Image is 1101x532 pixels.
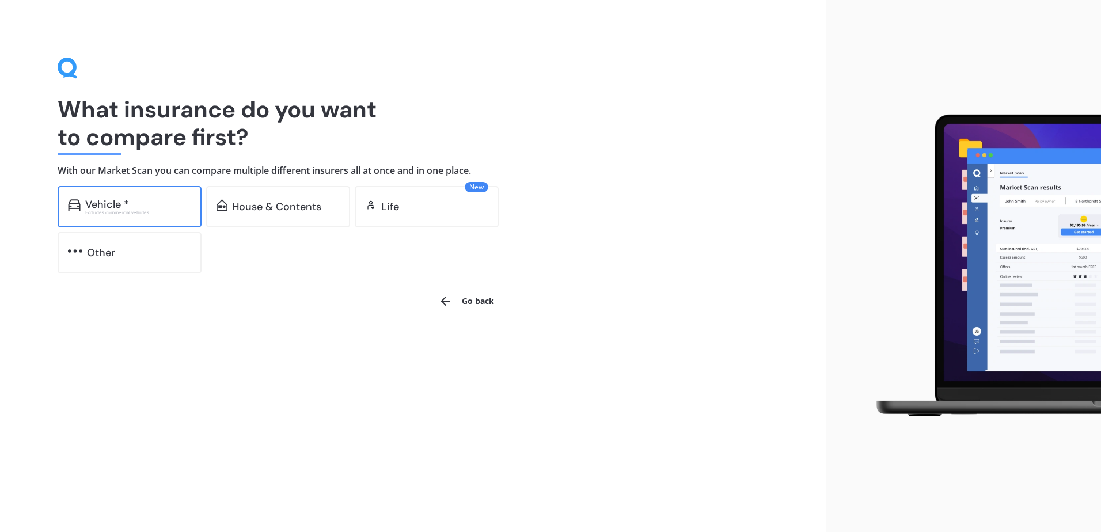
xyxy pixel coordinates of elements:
[68,199,81,211] img: car.f15378c7a67c060ca3f3.svg
[860,108,1101,424] img: laptop.webp
[381,201,399,212] div: Life
[232,201,321,212] div: House & Contents
[58,165,768,177] h4: With our Market Scan you can compare multiple different insurers all at once and in one place.
[85,199,129,210] div: Vehicle *
[217,199,227,211] img: home-and-contents.b802091223b8502ef2dd.svg
[365,199,377,211] img: life.f720d6a2d7cdcd3ad642.svg
[68,245,82,257] img: other.81dba5aafe580aa69f38.svg
[465,182,488,192] span: New
[58,96,768,151] h1: What insurance do you want to compare first?
[87,247,115,259] div: Other
[85,210,191,215] div: Excludes commercial vehicles
[432,287,501,315] button: Go back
